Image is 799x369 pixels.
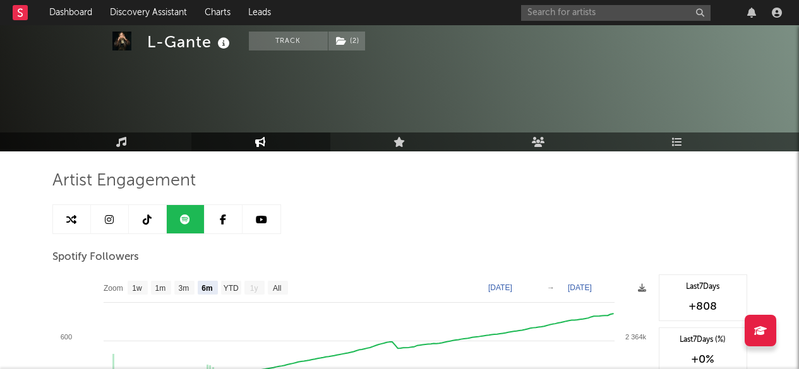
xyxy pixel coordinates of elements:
button: Track [249,32,328,50]
div: Last 7 Days [666,281,740,293]
input: Search for artists [521,5,711,21]
text: 2 364k [625,333,646,341]
text: [DATE] [488,283,512,292]
div: +808 [666,299,740,314]
text: → [547,283,555,292]
div: L-Gante [147,32,233,52]
text: Zoom [104,284,123,293]
span: Artist Engagement [52,173,196,189]
text: 1m [155,284,165,293]
div: +0 % [666,352,740,367]
text: 3m [178,284,189,293]
span: Spotify Followers [52,250,139,265]
button: (2) [328,32,365,50]
text: 1y [249,284,258,293]
div: Last 7 Days (%) [666,334,740,346]
text: 6m [201,284,212,293]
text: 600 [60,333,71,341]
text: All [273,284,281,293]
span: ( 2 ) [328,32,366,50]
text: [DATE] [568,283,592,292]
text: 1w [132,284,142,293]
text: YTD [223,284,238,293]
